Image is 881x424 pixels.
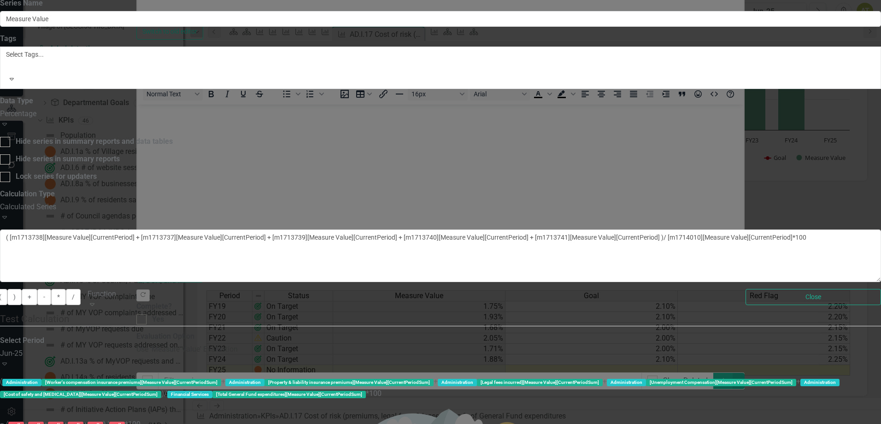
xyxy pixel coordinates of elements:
button: + [22,289,37,305]
label: Administration [438,379,477,386]
div: Function [88,289,732,300]
label: [Legal fees incurred][Measure Value][CurrentPeriodSum] [477,379,603,386]
button: ) [7,289,22,305]
div: Hide series in summary reports and data tables [16,136,173,147]
label: [Total General Fund expenditures][Measure Value][CurrentPeriodSum] [212,391,366,398]
div: Select Tags... [6,50,875,59]
label: [Worker's compensation insurance premiums][Measure Value][CurrentPeriodSum] [41,379,221,386]
div: Hide series in summary reports [16,154,120,165]
label: Administration [2,379,41,386]
label: Administration [607,379,646,386]
button: - [37,289,51,305]
label: [Unemployment Compensation][Measure Value][CurrentPeriodSum] [646,379,796,386]
label: Financial Services [167,391,212,398]
button: Close [746,289,881,305]
div: Lock series for updaters [16,171,97,182]
label: Administration [225,379,264,386]
button: / [66,289,81,305]
label: [Property & liability insurance premiums][Measure Value][CurrentPeriodSum] [264,379,434,386]
label: Administration [800,379,840,386]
